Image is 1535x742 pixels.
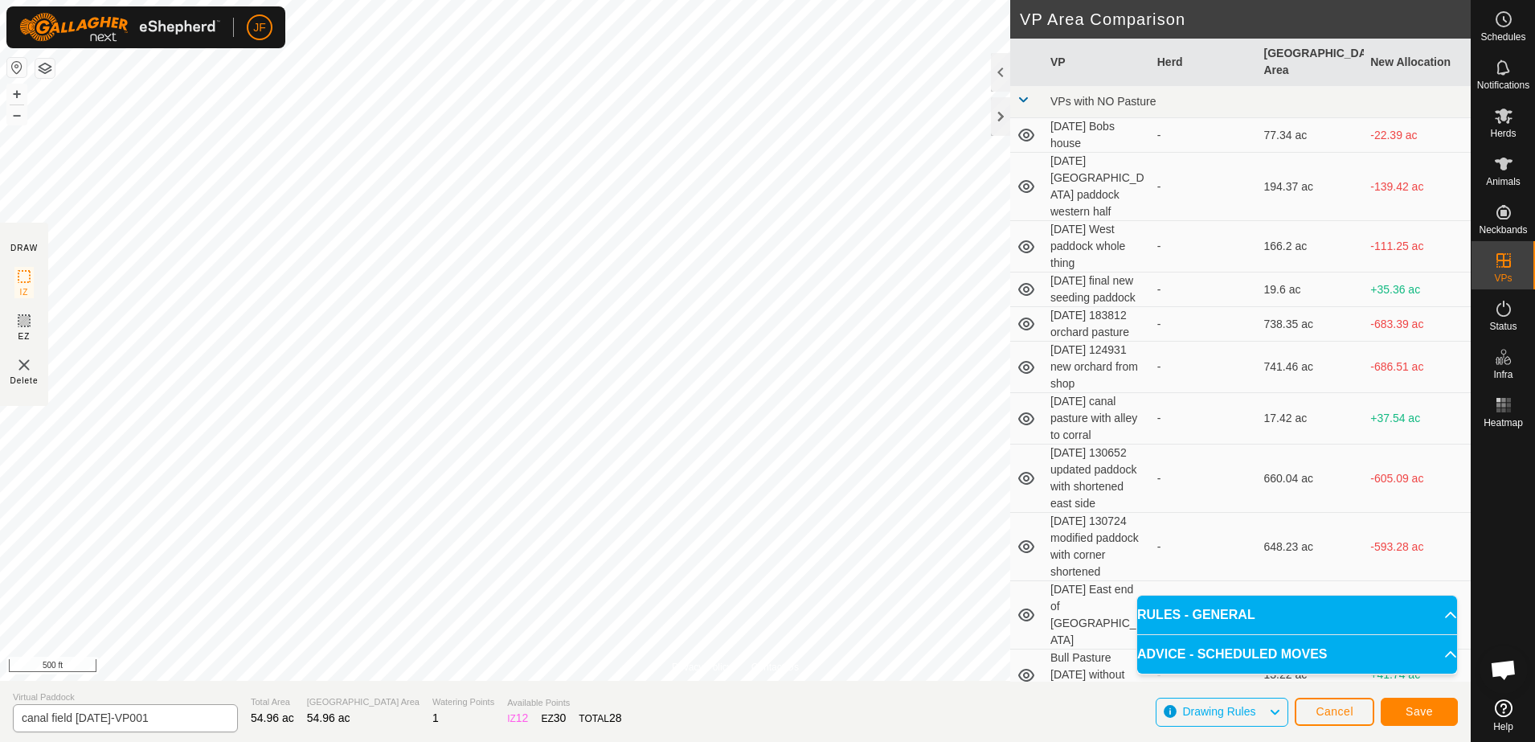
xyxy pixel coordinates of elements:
span: Watering Points [432,695,494,709]
span: Delete [10,375,39,387]
td: 77.34 ac [1258,118,1365,153]
button: + [7,84,27,104]
div: - [1157,281,1251,298]
span: Status [1489,322,1517,331]
span: 54.96 ac [307,711,350,724]
td: [DATE] 124931 new orchard from shop [1044,342,1151,393]
span: JF [253,19,266,36]
span: Total Area [251,695,294,709]
span: 30 [554,711,567,724]
button: Reset Map [7,58,27,77]
span: Herds [1490,129,1516,138]
div: IZ [507,710,528,727]
td: -593.28 ac [1364,513,1471,581]
button: Cancel [1295,698,1374,726]
div: TOTAL [579,710,621,727]
td: -686.51 ac [1364,342,1471,393]
td: [DATE] [GEOGRAPHIC_DATA] paddock western half [1044,153,1151,221]
span: Available Points [507,696,621,710]
td: 166.2 ac [1258,221,1365,273]
span: VPs [1494,273,1512,283]
a: Help [1472,693,1535,738]
span: Save [1406,705,1433,718]
img: VP [14,355,34,375]
span: 1 [432,711,439,724]
span: Schedules [1480,32,1525,42]
div: - [1157,470,1251,487]
div: - [1157,359,1251,375]
div: - [1157,238,1251,255]
span: Cancel [1316,705,1353,718]
td: [DATE] final new seeding paddock [1044,273,1151,307]
div: - [1157,178,1251,195]
td: 194.37 ac [1258,153,1365,221]
td: [DATE] canal pasture with alley to corral [1044,393,1151,445]
td: -111.25 ac [1364,221,1471,273]
td: -236.97 ac [1364,581,1471,650]
td: [DATE] 183812 orchard pasture [1044,307,1151,342]
td: +35.36 ac [1364,273,1471,307]
span: Notifications [1477,80,1529,90]
th: VP [1044,39,1151,86]
div: DRAW [10,242,38,254]
td: [DATE] Bobs house [1044,118,1151,153]
td: [DATE] 130652 updated paddock with shortened east side [1044,445,1151,513]
td: 741.46 ac [1258,342,1365,393]
span: EZ [18,330,31,342]
div: - [1157,127,1251,144]
span: Help [1493,722,1513,732]
td: 660.04 ac [1258,445,1365,513]
button: – [7,105,27,125]
span: 12 [516,711,529,724]
div: Open chat [1480,646,1528,694]
span: Drawing Rules [1182,705,1255,718]
td: [DATE] East end of [GEOGRAPHIC_DATA] [1044,581,1151,650]
td: [DATE] 130724 modified paddock with corner shortened [1044,513,1151,581]
p-accordion-header: RULES - GENERAL [1137,596,1457,634]
div: - [1157,316,1251,333]
td: Bull Pasture [DATE] without alley to corral [1044,650,1151,701]
td: [DATE] West paddock whole thing [1044,221,1151,273]
button: Save [1381,698,1458,726]
p-accordion-header: ADVICE - SCHEDULED MOVES [1137,635,1457,674]
div: - [1157,410,1251,427]
td: 17.42 ac [1258,393,1365,445]
span: VPs with NO Pasture [1050,95,1156,108]
a: Contact Us [751,660,799,674]
button: Map Layers [35,59,55,78]
div: EZ [541,710,566,727]
td: 738.35 ac [1258,307,1365,342]
td: 648.23 ac [1258,513,1365,581]
img: Gallagher Logo [19,13,220,42]
span: Heatmap [1484,418,1523,428]
td: 291.93 ac [1258,581,1365,650]
span: Infra [1493,370,1512,379]
h2: VP Area Comparison [1020,10,1471,29]
span: Neckbands [1479,225,1527,235]
span: 54.96 ac [251,711,294,724]
td: +37.54 ac [1364,393,1471,445]
td: -605.09 ac [1364,445,1471,513]
td: -139.42 ac [1364,153,1471,221]
a: Privacy Policy [672,660,732,674]
span: 28 [609,711,622,724]
th: New Allocation [1364,39,1471,86]
span: IZ [20,286,29,298]
span: [GEOGRAPHIC_DATA] Area [307,695,420,709]
span: Animals [1486,177,1521,187]
span: ADVICE - SCHEDULED MOVES [1137,645,1327,664]
span: Virtual Paddock [13,691,238,704]
th: Herd [1151,39,1258,86]
div: - [1157,539,1251,555]
td: -683.39 ac [1364,307,1471,342]
th: [GEOGRAPHIC_DATA] Area [1258,39,1365,86]
td: -22.39 ac [1364,118,1471,153]
span: RULES - GENERAL [1137,605,1255,625]
td: 19.6 ac [1258,273,1365,307]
